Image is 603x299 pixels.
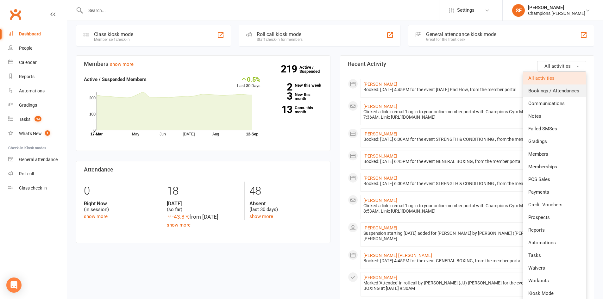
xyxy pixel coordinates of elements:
a: Members [523,148,586,160]
span: Gradings [528,139,547,144]
strong: 219 [281,64,299,74]
h3: Members [84,61,323,67]
span: Settings [457,3,474,17]
a: show more [167,222,191,228]
a: [PERSON_NAME] [363,131,397,136]
div: Gradings [19,103,37,108]
span: All activities [528,75,555,81]
a: [PERSON_NAME] [363,104,397,109]
span: Bookings / Attendances [528,88,579,94]
div: Booked: [DATE] 4:45PM for the event [DATE] Pad Flow, from the member portal [363,87,563,92]
div: Class check-in [19,185,47,190]
a: Gradings [523,135,586,148]
a: Notes [523,110,586,122]
a: show more [110,61,134,67]
div: People [19,46,32,51]
span: Failed SMSes [528,126,557,132]
a: People [8,41,67,55]
div: Booked: [DATE] 6:00AM for the event STRENGTH & CONDITIONING , from the member portal [363,137,563,142]
div: Reports [19,74,35,79]
a: Waivers [523,262,586,274]
strong: 2 [270,82,292,92]
div: 48 [249,182,322,201]
a: Memberships [523,160,586,173]
span: Kiosk Mode [528,290,554,296]
span: Memberships [528,164,557,170]
a: Dashboard [8,27,67,41]
a: 2New this week [270,83,323,87]
div: Automations [19,88,45,93]
a: Prospects [523,211,586,224]
div: from [DATE] [167,213,240,221]
div: General attendance kiosk mode [426,31,496,37]
div: SF [512,4,525,17]
span: Credit Vouchers [528,202,562,208]
a: show more [249,214,273,219]
h3: Recent Activity [348,61,587,67]
a: [PERSON_NAME] [363,275,397,280]
a: [PERSON_NAME] [363,176,397,181]
a: What's New1 [8,127,67,141]
input: Search... [84,6,439,15]
a: [PERSON_NAME] [363,225,397,230]
span: Automations [528,240,556,246]
div: 0 [84,182,157,201]
span: Members [528,151,548,157]
a: Payments [523,186,586,198]
div: 0.5% [237,76,261,83]
div: Roll call [19,171,34,176]
span: POS Sales [528,177,550,182]
a: Communications [523,97,586,110]
span: 1 [45,130,50,136]
div: Clicked a link in email 'Log in to your online member portal with Champions Gym My...' sent on [D... [363,109,563,120]
a: 13Canx. this month [270,106,323,114]
div: What's New [19,131,42,136]
div: Booked: [DATE] 6:45PM for the event GENERAL BOXING, from the member portal [363,159,563,164]
div: Booked: [DATE] 4:45PM for the event GENERAL BOXING, from the member portal [363,258,563,264]
a: Gradings [8,98,67,112]
strong: [DATE] [167,201,240,207]
span: Notes [528,113,541,119]
a: All activities [523,72,586,84]
a: Failed SMSes [523,122,586,135]
a: Tasks 43 [8,112,67,127]
div: Booked: [DATE] 6:00AM for the event STRENGTH & CONDITIONING , from the member portal [363,181,563,186]
a: Calendar [8,55,67,70]
div: (last 30 days) [249,201,322,213]
span: Workouts [528,278,549,283]
a: 219Active / Suspended [299,60,327,78]
div: Great for the front desk [426,37,496,42]
strong: Right Now [84,201,157,207]
div: Champions [PERSON_NAME] [528,10,585,16]
a: Clubworx [8,6,23,22]
a: Workouts [523,274,586,287]
strong: 3 [270,91,292,101]
div: General attendance [19,157,58,162]
strong: Absent [249,201,322,207]
a: Tasks [523,249,586,262]
a: Credit Vouchers [523,198,586,211]
button: All activities [537,61,586,72]
a: POS Sales [523,173,586,186]
span: Prospects [528,215,550,220]
a: Class kiosk mode [8,181,67,195]
strong: Active / Suspended Members [84,77,147,82]
div: Member self check-in [94,37,133,42]
div: Clicked a link in email 'Log in to your online member portal with Champions Gym My...' sent on [D... [363,203,563,214]
a: Reports [8,70,67,84]
a: [PERSON_NAME] [363,153,397,159]
div: [PERSON_NAME] [528,5,585,10]
div: 18 [167,182,240,201]
span: All activities [544,63,571,69]
a: show more [84,214,108,219]
a: Bookings / Attendances [523,84,586,97]
div: Class kiosk mode [94,31,133,37]
div: (in session) [84,201,157,213]
a: Reports [523,224,586,236]
a: Automations [8,84,67,98]
div: Suspension starting [DATE] added for [PERSON_NAME] by [PERSON_NAME] ([PERSON_NAME]) [PERSON_NAME] [363,231,563,241]
a: [PERSON_NAME] [PERSON_NAME] [363,253,432,258]
a: 3New this month [270,92,323,101]
span: -43.8 % [167,214,189,220]
h3: Attendance [84,166,323,173]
